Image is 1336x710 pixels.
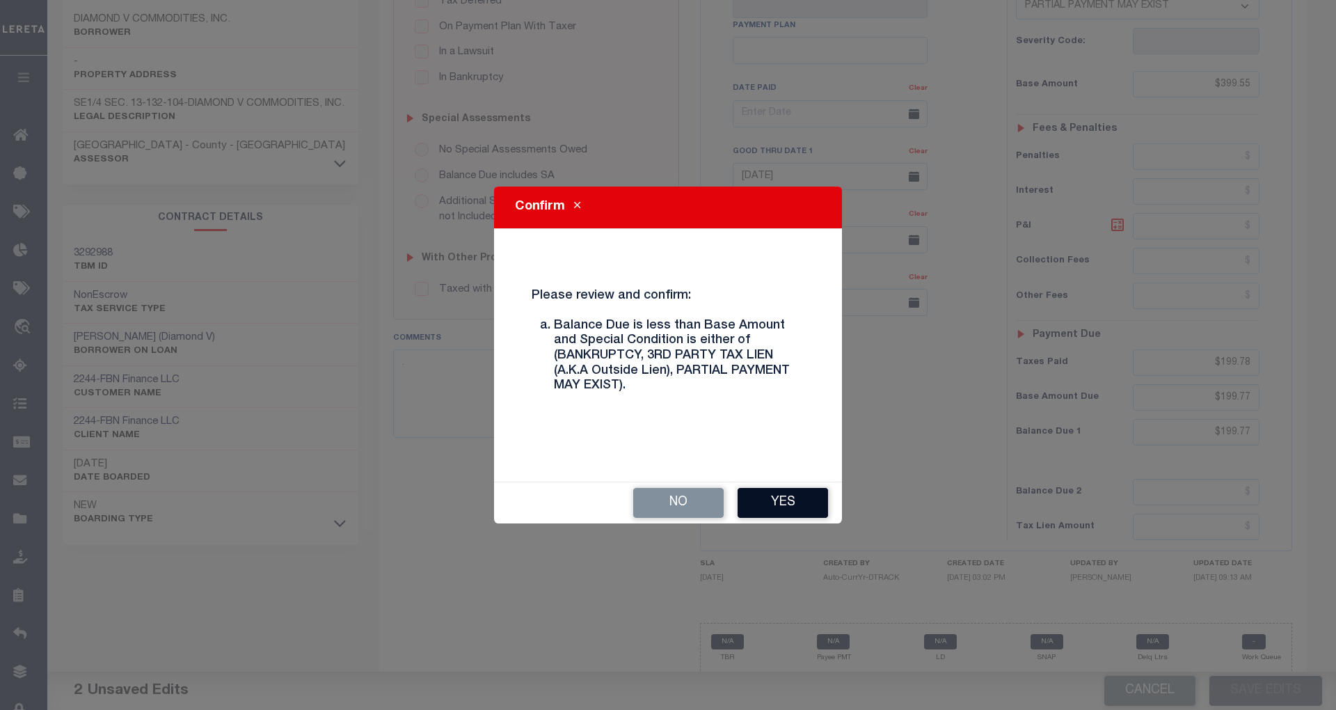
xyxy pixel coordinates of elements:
[738,488,828,518] button: Yes
[554,319,804,394] li: Balance Due is less than Base Amount and Special Condition is either of (BANKRUPTCY, 3RD PARTY TA...
[565,199,589,216] button: Close
[633,488,724,518] button: No
[521,289,815,405] h4: Please review and confirm:
[515,198,565,216] h5: Confirm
